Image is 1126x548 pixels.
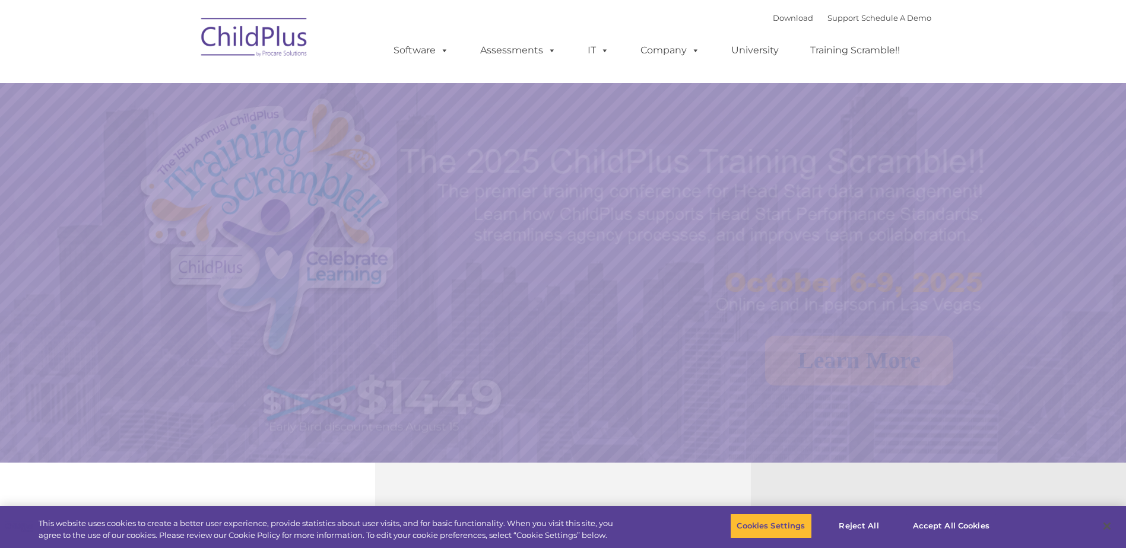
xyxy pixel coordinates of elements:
a: Download [773,13,813,23]
button: Accept All Cookies [906,514,996,539]
a: University [719,39,791,62]
a: Company [629,39,712,62]
font: | [773,13,931,23]
a: Training Scramble!! [798,39,912,62]
a: Schedule A Demo [861,13,931,23]
a: Support [827,13,859,23]
a: Software [382,39,461,62]
a: Assessments [468,39,568,62]
a: Learn More [765,336,953,385]
div: This website uses cookies to create a better user experience, provide statistics about user visit... [39,518,619,541]
button: Reject All [822,514,896,539]
img: ChildPlus by Procare Solutions [195,9,314,69]
button: Cookies Settings [730,514,811,539]
button: Close [1094,513,1120,539]
a: IT [576,39,621,62]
